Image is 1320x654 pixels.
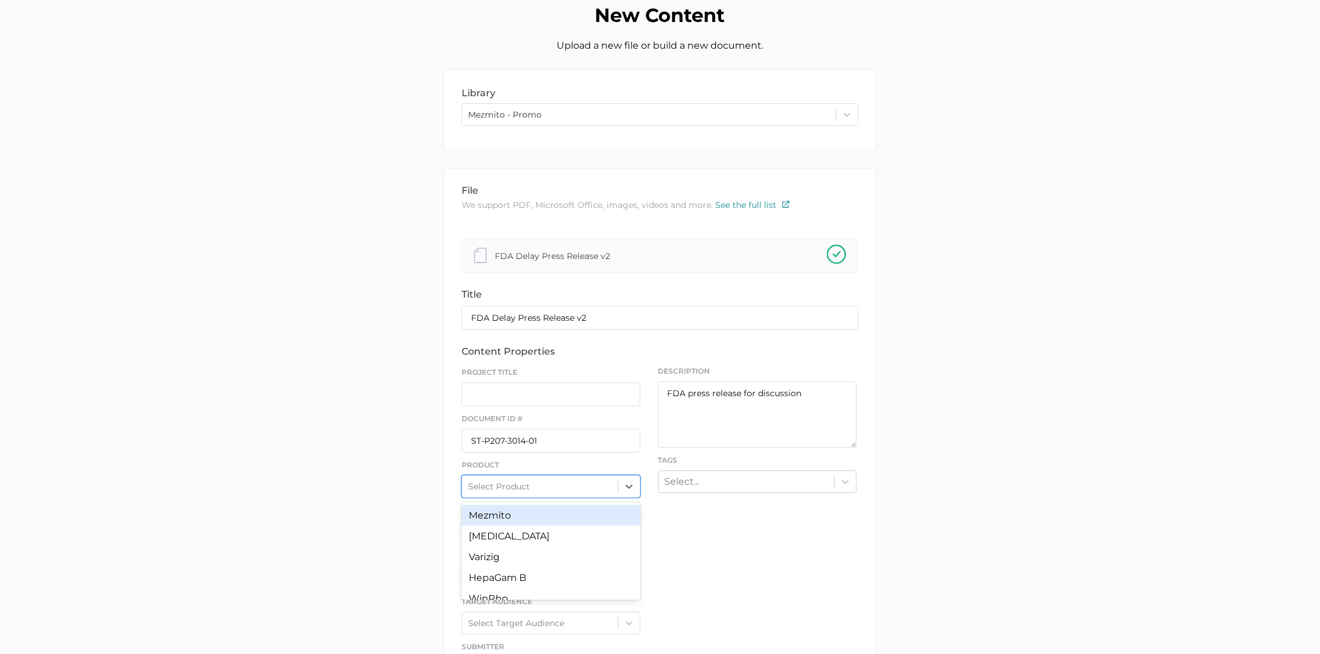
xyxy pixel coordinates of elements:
span: Tags [658,456,678,465]
div: FDA Delay Press Release v2 [495,249,610,262]
a: See the full list [715,200,790,210]
span: Project Title [462,368,517,377]
div: Select Target Audience [468,618,564,628]
span: Description [658,366,857,377]
span: Upload a new file or build a new document. [557,40,763,51]
h1: New Content [9,4,1311,27]
div: Mezmito [462,505,640,526]
div: WinRho [462,588,640,609]
div: Select... [665,476,700,487]
img: document-file-grey.20d19ea5.svg [474,248,487,263]
div: title [462,289,858,300]
div: [MEDICAL_DATA] [462,526,640,546]
span: Submitter [462,642,504,651]
div: Select Product [468,481,530,492]
div: Mezmito - Promo [468,109,542,120]
span: Target Audience [462,597,532,606]
div: HepaGam B [462,567,640,588]
div: Varizig [462,546,640,567]
div: library [462,87,858,99]
img: external-link-icon.7ec190a1.svg [782,201,790,208]
span: Document ID # [462,414,523,423]
img: checkmark-upload-success.08ba15b3.svg [827,245,846,264]
textarea: FDA press release for discussion [658,381,857,448]
div: content properties [462,346,858,357]
div: file [462,185,858,196]
span: Product [462,460,499,469]
input: Type the name of your content [462,306,858,330]
p: We support PDF, Microsoft Office, images, videos and more. [462,198,858,211]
